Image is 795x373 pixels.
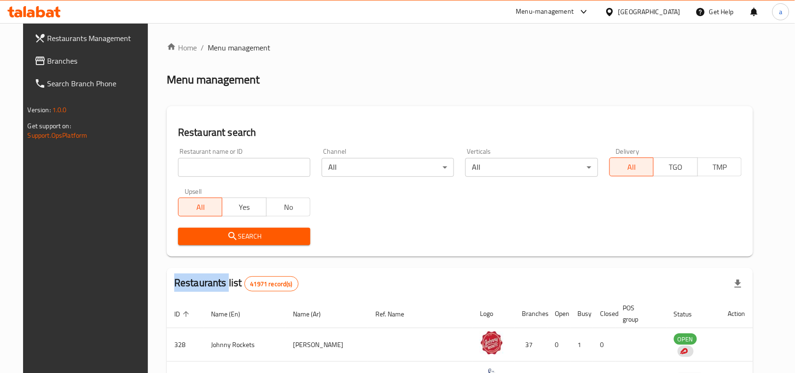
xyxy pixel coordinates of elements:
[27,50,156,72] a: Branches
[27,72,156,95] a: Search Branch Phone
[721,299,753,328] th: Action
[616,148,640,155] label: Delivery
[203,328,286,362] td: Johnny Rockets
[167,42,197,53] a: Home
[178,158,310,177] input: Search for restaurant name or ID..
[48,55,148,66] span: Branches
[680,347,688,356] img: delivery hero logo
[674,308,705,320] span: Status
[52,104,67,116] span: 1.0.0
[515,328,548,362] td: 37
[167,72,260,87] h2: Menu management
[614,160,650,174] span: All
[623,302,655,325] span: POS group
[48,78,148,89] span: Search Branch Phone
[293,308,333,320] span: Name (Ar)
[472,299,515,328] th: Logo
[270,200,307,214] span: No
[222,198,266,216] button: Yes
[286,328,368,362] td: [PERSON_NAME]
[322,158,454,177] div: All
[48,33,148,44] span: Restaurants Management
[609,157,654,176] button: All
[178,125,742,140] h2: Restaurant search
[28,120,71,132] span: Get support on:
[174,308,192,320] span: ID
[678,346,694,357] div: Indicates that the vendor menu management has been moved to DH Catalog service
[593,299,616,328] th: Closed
[28,129,88,141] a: Support.OpsPlatform
[593,328,616,362] td: 0
[266,198,310,216] button: No
[182,200,219,214] span: All
[480,331,503,355] img: Johnny Rockets
[698,157,742,176] button: TMP
[779,7,782,17] span: a
[515,299,548,328] th: Branches
[201,42,204,53] li: /
[674,333,697,345] div: OPEN
[548,328,570,362] td: 0
[548,299,570,328] th: Open
[657,160,694,174] span: TGO
[178,198,222,216] button: All
[178,228,310,245] button: Search
[653,157,698,176] button: TGO
[211,308,252,320] span: Name (En)
[186,231,303,242] span: Search
[727,273,749,295] div: Export file
[208,42,270,53] span: Menu management
[570,328,593,362] td: 1
[167,328,203,362] td: 328
[702,160,738,174] span: TMP
[570,299,593,328] th: Busy
[28,104,51,116] span: Version:
[226,200,262,214] span: Yes
[516,6,574,17] div: Menu-management
[674,334,697,345] span: OPEN
[465,158,598,177] div: All
[167,42,753,53] nav: breadcrumb
[618,7,681,17] div: [GEOGRAPHIC_DATA]
[27,27,156,50] a: Restaurants Management
[244,276,299,291] div: Total records count
[185,188,202,195] label: Upsell
[375,308,416,320] span: Ref. Name
[174,276,299,291] h2: Restaurants list
[245,280,298,289] span: 41971 record(s)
